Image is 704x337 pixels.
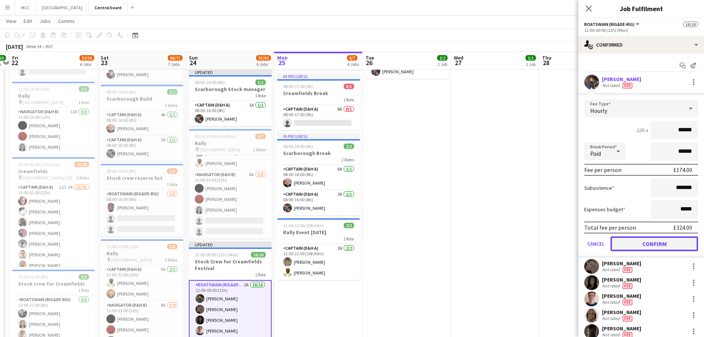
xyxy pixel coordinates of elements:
span: 3/3 [79,86,89,92]
span: Boatswain (rig&de-rig) [584,21,635,27]
div: Not rated [602,316,621,321]
span: 2 Roles [165,102,177,108]
div: Not rated [602,267,621,273]
span: 11:30-22:00 (10h30m) [283,223,324,228]
span: 5/7 [255,134,266,139]
span: 16/16 [251,252,266,257]
span: Fee [623,267,632,273]
span: Sun [189,54,198,61]
app-job-card: 11:30-22:00 (10h30m)2/2Rally Event [DATE]1 RoleCaptain (D&H A)2A2/211:30-22:00 (10h30m)[PERSON_NA... [277,218,360,280]
span: 2/2 [437,55,448,61]
span: 2 Roles [165,257,177,263]
app-job-card: In progress08:00-17:00 (9h)0/1Creamfields Break1 RoleCaptain (D&H A)8A0/108:00-17:00 (9h) [277,73,360,130]
span: 66/71 [168,55,183,61]
span: 2 Roles [253,147,266,152]
button: [GEOGRAPHIC_DATA] [36,0,89,15]
span: Fee [623,83,632,88]
span: 25 [276,58,288,67]
app-job-card: Updated08:00-16:00 (8h)1/1Scarborough Stock manager1 RoleCaptain (D&H A)1A1/108:00-16:00 (8h)[PER... [189,69,272,126]
div: 1 Job [438,61,447,67]
span: 1 Role [255,93,266,98]
h3: Rally [12,92,95,99]
div: 4 Jobs [347,61,359,67]
span: 1 Role [78,100,89,105]
div: Crew has different fees then in role [621,82,634,88]
span: [GEOGRAPHIC_DATA] [111,257,152,263]
a: Jobs [37,16,54,26]
a: Comms [55,16,78,26]
span: 26 [364,58,374,67]
app-job-card: 09:30-23:00 (13h30m)5/7Rally [GEOGRAPHIC_DATA]2 RolesCaptain (D&H A)11A2/209:30-23:00 (13h30m)[PE... [189,129,272,239]
span: 11:00-23:00 (12h) [106,244,139,249]
div: In progress [277,133,360,139]
div: Confirmed [578,36,704,54]
a: Edit [21,16,35,26]
app-card-role: Captain (D&H A)2A2/211:30-22:00 (10h30m)[PERSON_NAME][PERSON_NAME] [277,244,360,280]
span: Thu [542,54,551,61]
span: 2/2 [344,223,354,228]
div: Crew has different fees then in role [621,316,634,321]
div: 08:00-16:00 (8h)2/2Scarborough Build2 RolesCaptain (D&H A)4A1/108:00-16:00 (8h)[PERSON_NAME]Capta... [101,85,183,161]
span: 2 Roles [76,175,89,181]
div: Not rated [602,82,621,88]
span: Fee [623,283,632,289]
app-card-role: Captain (D&H A)2A1/108:00-16:00 (8h)[PERSON_NAME] [101,136,183,161]
div: BST [46,44,53,49]
div: £174.00 [673,166,692,173]
span: 08:00-16:00 (8h) [195,80,225,85]
div: 12:00-00:00 (12h) (Mon) [584,27,698,33]
span: Edit [24,18,32,24]
button: Boatswain (rig&de-rig) [584,21,640,27]
app-card-role: Navigator (D&H B)8A3/511:00-23:00 (12h)[PERSON_NAME][PERSON_NAME][PERSON_NAME] [189,171,272,239]
app-card-role: Captain (D&H A)2A1/108:00-16:00 (8h)[PERSON_NAME] [277,190,360,215]
span: Paid [590,150,601,157]
span: [GEOGRAPHIC_DATA], [GEOGRAPHIC_DATA] [23,175,76,181]
span: Week 34 [24,44,43,49]
h3: Scarborough Build [101,95,183,102]
span: 08:00-17:00 (9h) [283,84,313,89]
div: [PERSON_NAME] [602,276,641,283]
span: 1 Role [255,272,266,277]
span: 1/1 [526,55,536,61]
app-card-role: Boatswain (rig&de-rig)1/308:00-16:00 (8h)[PERSON_NAME] [101,190,183,236]
span: 16/16 [683,21,698,27]
div: Crew has different fees then in role [621,267,634,273]
div: 6 Jobs [256,61,271,67]
span: Wed [454,54,463,61]
div: [PERSON_NAME] [602,293,641,299]
span: 1 Role [78,287,89,293]
h3: Creamfields Break [277,90,360,97]
span: Hourly [590,107,607,114]
button: Central board [89,0,128,15]
span: 27 [453,58,463,67]
span: 2/2 [344,144,354,149]
app-job-card: 13:00-01:00 (12h) (Sat)26/28Creamfields [GEOGRAPHIC_DATA], [GEOGRAPHIC_DATA]2 RolesCaptain (D&H A... [12,157,95,267]
span: 2/2 [167,89,177,95]
div: Crew has different fees then in role [621,299,634,305]
span: 1 Role [167,182,177,187]
div: [DATE] [6,43,23,50]
h3: Stock Crew for Creamfields Festival [189,258,272,272]
app-job-card: 08:00-16:00 (8h)1/3Stock crew reserve list1 RoleBoatswain (rig&de-rig)1/308:00-16:00 (8h)[PERSON_... [101,164,183,236]
h3: Stock crew for Creamfields [12,280,95,287]
h3: Job Fulfilment [578,4,704,13]
span: 24 [188,58,198,67]
div: Updated [189,69,272,75]
label: Expenses budget [584,206,625,213]
div: [PERSON_NAME] [602,309,641,316]
span: Mon [277,54,288,61]
div: Not rated [602,283,621,289]
span: 08:00-16:00 (8h) [106,168,136,174]
button: Confirm [611,236,698,251]
app-job-card: In progress08:00-16:00 (8h)2/2Scarborough Break2 RolesCaptain (D&H A)6A1/108:00-16:00 (8h)[PERSON... [277,133,360,215]
span: View [6,18,16,24]
h3: Rally [189,140,272,146]
div: Updated [189,242,272,247]
app-card-role: Captain (D&H A)4A1/108:00-16:00 (8h)[PERSON_NAME] [101,111,183,136]
span: Fee [623,300,632,305]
